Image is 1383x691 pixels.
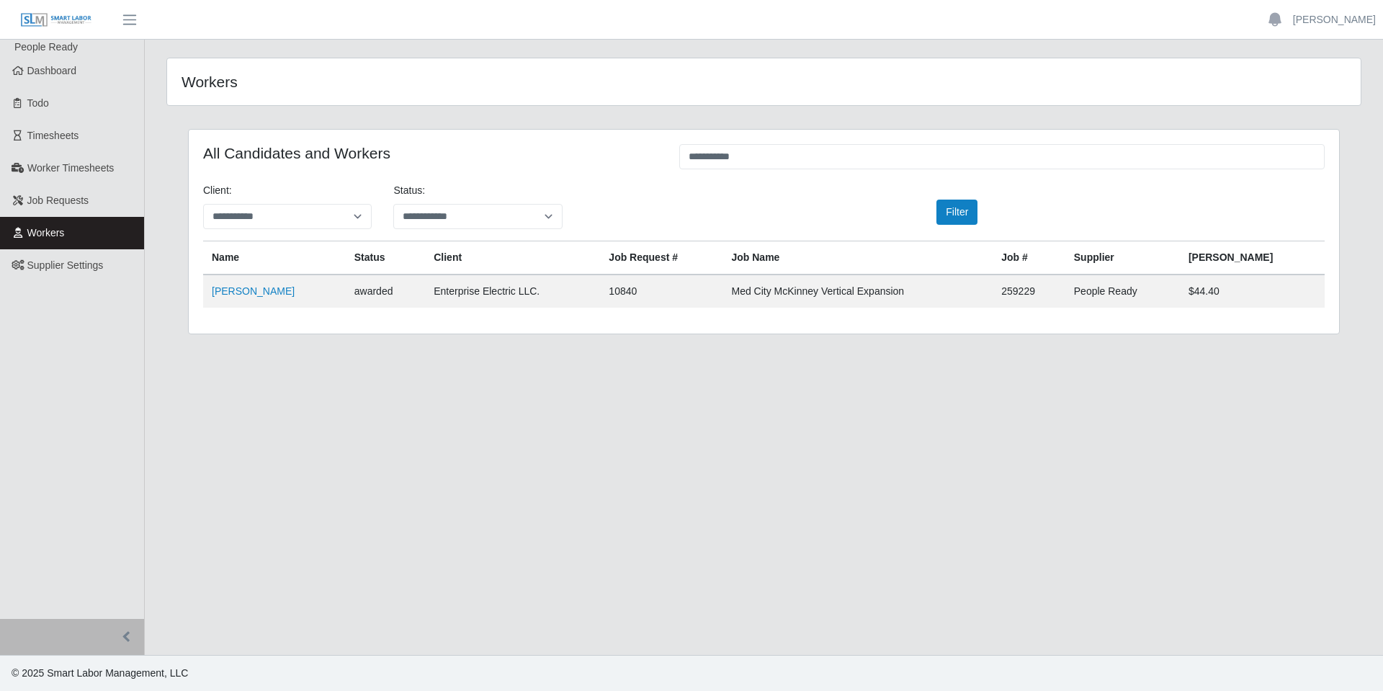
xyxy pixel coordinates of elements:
span: Todo [27,97,49,109]
span: Worker Timesheets [27,162,114,174]
span: People Ready [14,41,78,53]
h4: All Candidates and Workers [203,144,658,162]
td: 10840 [600,275,722,308]
td: Med City McKinney Vertical Expansion [722,275,993,308]
th: Supplier [1065,241,1180,275]
th: Job Name [722,241,993,275]
button: Filter [936,200,977,225]
th: Name [203,241,346,275]
th: [PERSON_NAME] [1180,241,1325,275]
th: Client [425,241,600,275]
td: People Ready [1065,275,1180,308]
td: Enterprise Electric LLC. [425,275,600,308]
span: Workers [27,227,65,238]
h4: Workers [182,73,654,91]
th: Job Request # [600,241,722,275]
a: [PERSON_NAME] [1293,12,1376,27]
label: Status: [393,183,425,198]
span: Dashboard [27,65,77,76]
span: © 2025 Smart Labor Management, LLC [12,667,188,679]
th: Job # [993,241,1065,275]
span: Timesheets [27,130,79,141]
th: Status [346,241,425,275]
a: [PERSON_NAME] [212,285,295,297]
span: Job Requests [27,195,89,206]
td: awarded [346,275,425,308]
img: SLM Logo [20,12,92,28]
td: 259229 [993,275,1065,308]
span: Supplier Settings [27,259,104,271]
label: Client: [203,183,232,198]
td: $44.40 [1180,275,1325,308]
